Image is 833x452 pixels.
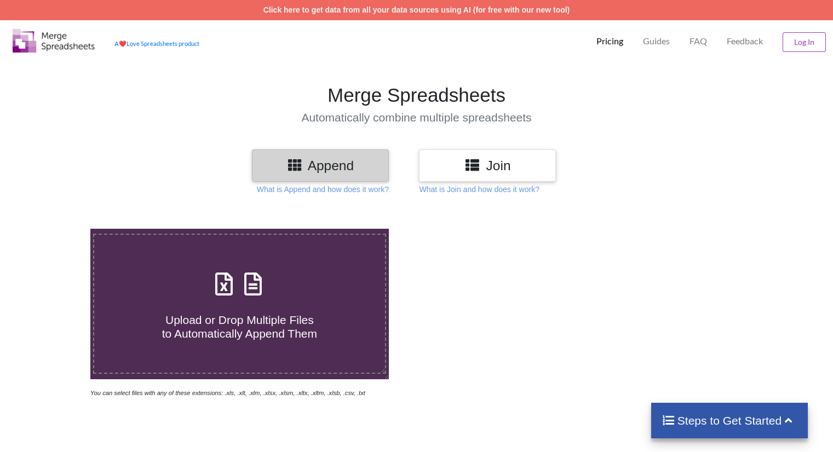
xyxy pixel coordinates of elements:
button: Log In [783,32,826,52]
a: Click here to get data from all your data sources using AI (for free with our new tool) [263,5,570,14]
h4: Steps to Get Started [662,414,797,427]
a: AheartLove Spreadsheets product [114,40,199,47]
i: You can select files with any of these extensions: .xls, .xlt, .xlm, .xlsx, .xlsm, .xltx, .xltm, ... [90,390,365,396]
h3: Append [260,158,381,173]
span: heart [119,40,127,47]
p: FAQ [690,36,707,47]
p: What is Append and how does it work? [257,184,389,195]
h3: Join [427,158,548,173]
img: Logo.png [13,29,95,53]
span: Feedback [727,37,763,45]
p: What is Join and how does it work? [419,184,539,195]
p: Pricing [596,36,623,47]
p: Guides [643,36,670,47]
span: Upload or Drop Multiple Files to Automatically Append Them [162,314,317,340]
